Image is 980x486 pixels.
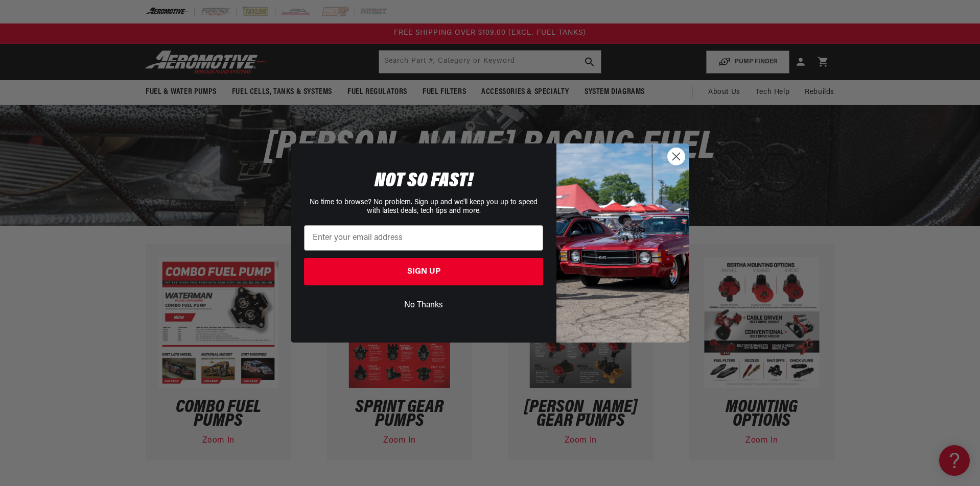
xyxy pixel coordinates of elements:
span: NOT SO FAST! [375,171,473,191]
button: SIGN UP [304,258,543,285]
button: No Thanks [304,296,543,315]
input: Enter your email address [304,225,543,251]
img: 85cdd541-2605-488b-b08c-a5ee7b438a35.jpeg [556,143,689,343]
button: Close dialog [667,148,685,165]
span: No time to browse? No problem. Sign up and we'll keep you up to speed with latest deals, tech tip... [310,199,538,215]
